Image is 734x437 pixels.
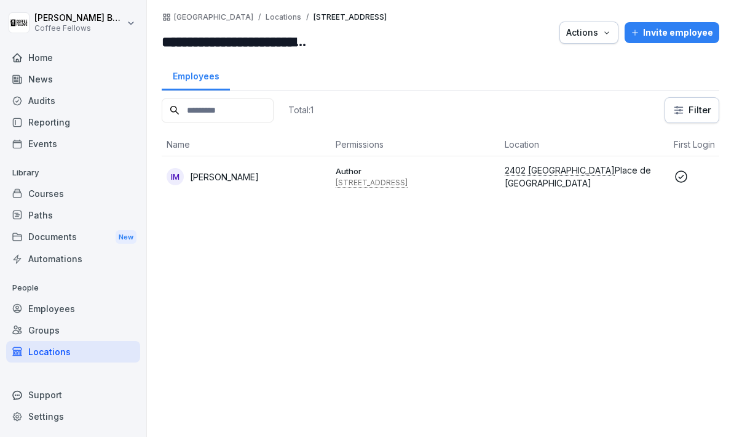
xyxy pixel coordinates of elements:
p: [STREET_ADDRESS] [314,13,387,22]
div: Filter [673,104,711,116]
a: Automations [6,248,140,270]
a: Audits [6,90,140,111]
a: [GEOGRAPHIC_DATA] [174,13,253,22]
button: Filter [665,98,719,122]
p: / [306,13,309,22]
div: IM [167,168,184,185]
p: Coffee Fellows [34,24,124,33]
p: Library [6,163,140,183]
a: Events [6,133,140,154]
p: Locations [266,13,301,22]
p: Total: 1 [288,104,314,116]
p: People [6,278,140,298]
th: Name [162,133,331,156]
a: DocumentsNew [6,226,140,249]
div: Actions [566,26,612,39]
th: Permissions [331,133,500,156]
p: Author [336,166,495,177]
p: [PERSON_NAME] Boele [34,13,124,23]
div: Documents [6,226,140,249]
p: [PERSON_NAME] [190,170,259,183]
a: Groups [6,319,140,341]
a: Reporting [6,111,140,133]
p: / [258,13,261,22]
th: Location [500,133,669,156]
a: Courses [6,183,140,204]
a: Employees [6,298,140,319]
button: Actions [559,22,618,44]
button: Invite employee [625,22,719,43]
a: Employees [162,59,230,90]
a: News [6,68,140,90]
a: Locations [6,341,140,363]
div: New [116,230,136,244]
p: Place de [GEOGRAPHIC_DATA] [505,164,664,190]
a: Paths [6,204,140,226]
a: Settings [6,406,140,427]
a: Home [6,47,140,68]
div: Support [6,384,140,406]
div: Invite employee [631,26,713,39]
